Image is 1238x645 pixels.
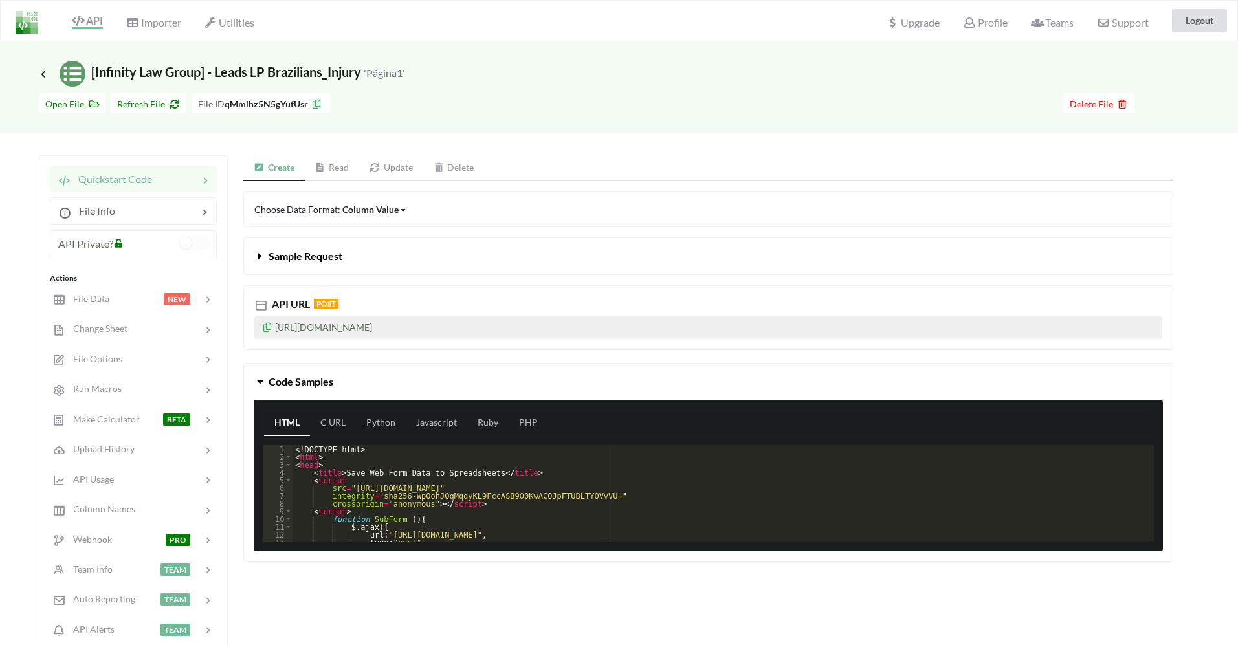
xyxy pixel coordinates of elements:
[254,204,407,215] span: Choose Data Format:
[406,410,467,436] a: Javascript
[1172,9,1227,32] button: Logout
[356,410,406,436] a: Python
[65,323,127,334] span: Change Sheet
[423,155,485,181] a: Delete
[263,445,293,453] div: 1
[263,476,293,484] div: 5
[263,468,293,476] div: 4
[65,534,112,545] span: Webhook
[264,410,310,436] a: HTML
[65,353,122,364] span: File Options
[65,503,135,514] span: Column Names
[65,624,115,635] span: API Alerts
[117,98,180,109] span: Refresh File
[263,453,293,461] div: 2
[16,11,38,34] img: LogoIcon.png
[243,155,305,181] a: Create
[254,316,1162,339] p: [URL][DOMAIN_NAME]
[263,530,293,538] div: 12
[65,443,135,454] span: Upload History
[263,484,293,492] div: 6
[310,410,356,436] a: C URL
[166,534,190,546] span: PRO
[263,507,293,515] div: 9
[305,155,360,181] a: Read
[198,98,225,109] span: File ID
[39,93,105,113] button: Open File
[163,413,190,426] span: BETA
[263,492,293,499] div: 7
[1031,16,1074,28] span: Teams
[65,383,122,394] span: Run Macros
[65,293,109,304] span: File Data
[65,413,140,424] span: Make Calculator
[71,173,152,185] span: Quickstart Code
[160,563,190,576] span: TEAM
[244,364,1173,400] button: Code Samples
[263,523,293,530] div: 11
[65,474,114,485] span: API Usage
[71,204,115,217] span: File Info
[111,93,186,113] button: Refresh File
[65,593,135,604] span: Auto Reporting
[72,14,103,27] span: API
[160,593,190,606] span: TEAM
[204,16,254,28] span: Utilities
[126,16,181,28] span: Importer
[1063,93,1134,113] button: Delete File
[244,238,1173,274] button: Sample Request
[359,155,423,181] a: Update
[225,98,308,109] b: qMmlhz5N5gYufUsr
[58,237,113,250] span: API Private?
[509,410,548,436] a: PHP
[269,298,310,310] span: API URL
[263,538,293,546] div: 13
[263,515,293,523] div: 10
[50,272,217,284] div: Actions
[45,98,99,109] span: Open File
[263,499,293,507] div: 8
[60,61,85,87] img: /static/media/sheets.7a1b7961.svg
[314,299,338,309] span: POST
[887,17,940,28] span: Upgrade
[467,410,509,436] a: Ruby
[39,64,405,80] span: [Infinity Law Group] - Leads LP Brazilians_Injury
[269,250,342,262] span: Sample Request
[342,202,399,216] div: Column Value
[160,624,190,636] span: TEAM
[164,293,190,305] span: NEW
[269,375,333,388] span: Code Samples
[263,461,293,468] div: 3
[1097,17,1148,28] span: Support
[1070,98,1128,109] span: Delete File
[963,16,1007,28] span: Profile
[65,563,113,574] span: Team Info
[364,67,405,79] small: 'Página1'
